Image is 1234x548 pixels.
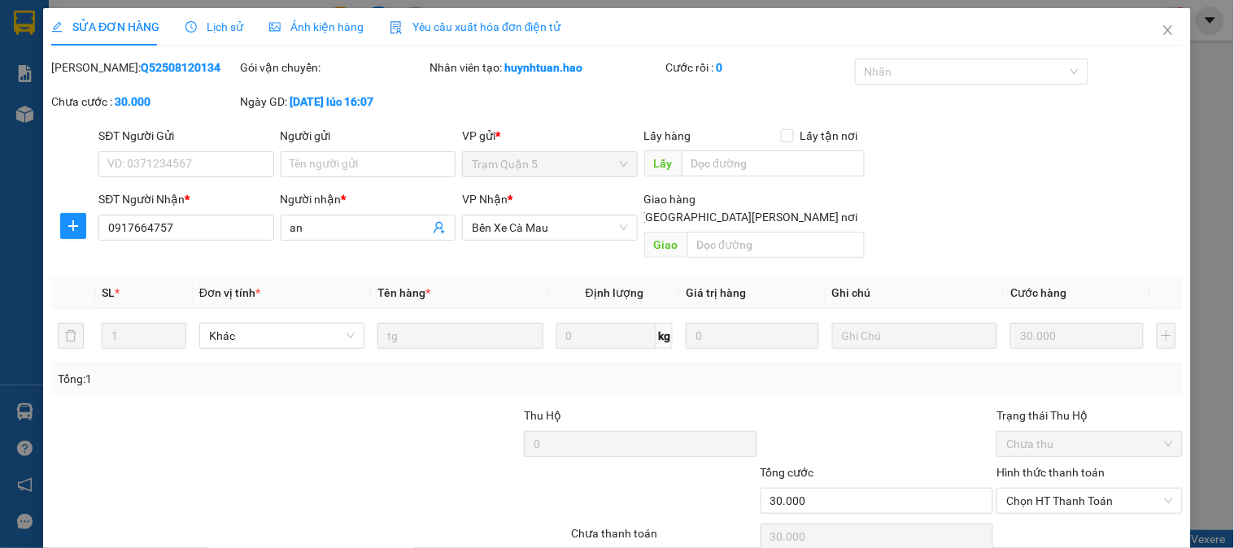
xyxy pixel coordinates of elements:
button: Close [1145,8,1191,54]
span: SỬA ĐƠN HÀNG [51,20,159,33]
div: Ngày GD: [241,93,426,111]
div: Trạng thái Thu Hộ [996,407,1182,424]
b: Q52508120134 [141,61,220,74]
b: 30.000 [115,95,150,108]
span: Lịch sử [185,20,243,33]
th: Ghi chú [826,277,1004,309]
span: VP Nhận [462,193,508,206]
span: plus [61,220,85,233]
button: plus [1157,323,1176,349]
span: Lấy tận nơi [794,127,865,145]
span: edit [51,21,63,33]
span: kg [656,323,673,349]
b: [DATE] lúc 16:07 [290,95,374,108]
span: picture [269,21,281,33]
span: Chưa thu [1006,432,1172,456]
span: Cước hàng [1010,286,1066,299]
span: clock-circle [185,21,197,33]
span: Giá trị hàng [686,286,746,299]
button: plus [60,213,86,239]
button: delete [58,323,84,349]
span: Bến Xe Cà Mau [472,215,627,240]
span: SL [102,286,115,299]
label: Hình thức thanh toán [996,466,1105,479]
span: Yêu cầu xuất hóa đơn điện tử [390,20,561,33]
span: close [1162,24,1175,37]
div: SĐT Người Nhận [98,190,273,208]
input: VD: Bàn, Ghế [377,323,543,349]
span: Tổng cước [761,466,814,479]
span: Trạm Quận 5 [472,152,627,176]
div: Tổng: 1 [58,370,477,388]
b: huynhtuan.hao [504,61,582,74]
span: user-add [433,221,446,234]
div: Chưa cước : [51,93,237,111]
span: Đơn vị tính [199,286,260,299]
span: Lấy [644,150,682,176]
div: SĐT Người Gửi [98,127,273,145]
span: Khác [209,324,355,348]
input: 0 [686,323,819,349]
span: Tên hàng [377,286,430,299]
div: Người gửi [281,127,456,145]
span: Giao [644,232,687,258]
input: Ghi Chú [832,323,997,349]
div: Gói vận chuyển: [241,59,426,76]
div: Nhân viên tạo: [430,59,663,76]
span: [GEOGRAPHIC_DATA][PERSON_NAME] nơi [636,208,865,226]
span: Chọn HT Thanh Toán [1006,489,1172,513]
input: 0 [1010,323,1144,349]
div: [PERSON_NAME]: [51,59,237,76]
span: Giao hàng [644,193,696,206]
div: VP gửi [462,127,637,145]
span: Thu Hộ [524,409,561,422]
input: Dọc đường [687,232,865,258]
img: icon [390,21,403,34]
input: Dọc đường [682,150,865,176]
b: 0 [717,61,723,74]
span: Ảnh kiện hàng [269,20,364,33]
div: Người nhận [281,190,456,208]
span: Lấy hàng [644,129,691,142]
span: Định lượng [586,286,643,299]
div: Cước rồi : [666,59,852,76]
